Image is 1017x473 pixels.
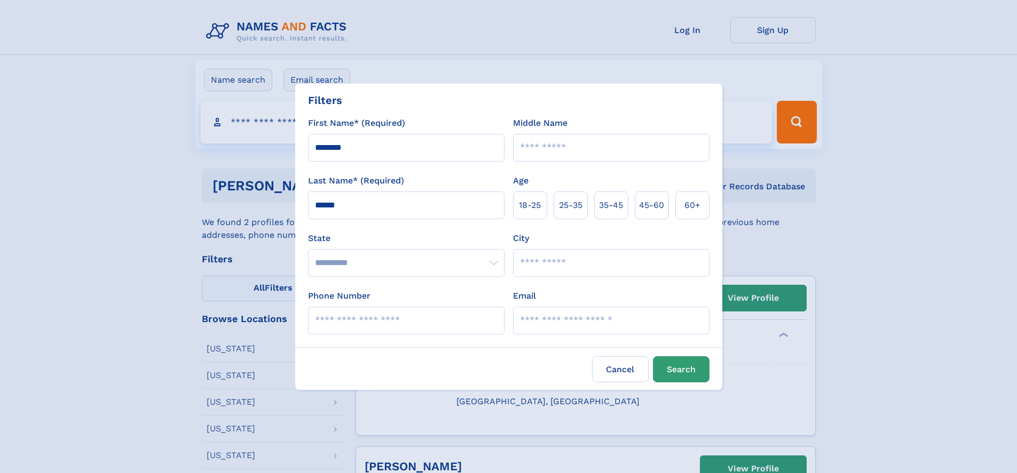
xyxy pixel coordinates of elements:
span: 45‑60 [639,199,664,212]
span: 18‑25 [519,199,541,212]
label: Cancel [592,356,649,382]
span: 60+ [684,199,700,212]
label: State [308,232,504,245]
label: Last Name* (Required) [308,174,404,187]
label: Phone Number [308,290,370,302]
span: 35‑45 [599,199,623,212]
span: 25‑35 [559,199,582,212]
label: Age [513,174,529,187]
label: First Name* (Required) [308,117,405,130]
label: City [513,232,529,245]
div: Filters [308,92,342,108]
label: Email [513,290,536,302]
button: Search [653,356,709,382]
label: Middle Name [513,117,567,130]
